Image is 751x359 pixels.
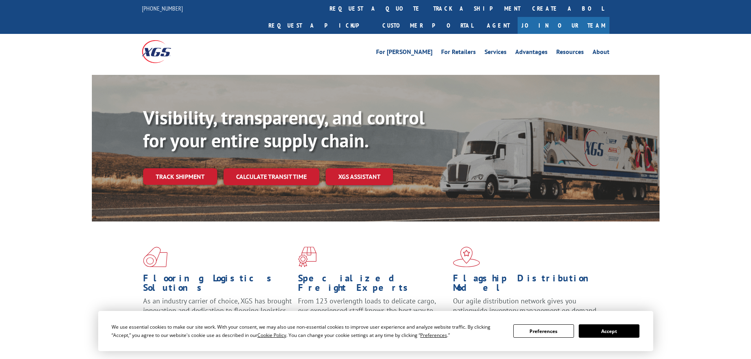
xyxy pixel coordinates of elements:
span: Preferences [420,332,447,339]
a: For [PERSON_NAME] [376,49,432,58]
div: We use essential cookies to make our site work. With your consent, we may also use non-essential ... [112,323,504,339]
a: Request a pickup [263,17,376,34]
a: Calculate transit time [224,168,319,185]
img: xgs-icon-flagship-distribution-model-red [453,247,480,267]
a: Customer Portal [376,17,479,34]
img: xgs-icon-focused-on-flooring-red [298,247,317,267]
a: Advantages [515,49,548,58]
b: Visibility, transparency, and control for your entire supply chain. [143,105,425,153]
h1: Flagship Distribution Model [453,273,602,296]
button: Accept [579,324,639,338]
img: xgs-icon-total-supply-chain-intelligence-red [143,247,168,267]
span: Cookie Policy [257,332,286,339]
span: Our agile distribution network gives you nationwide inventory management on demand. [453,296,598,315]
h1: Specialized Freight Experts [298,273,447,296]
h1: Flooring Logistics Solutions [143,273,292,296]
a: Track shipment [143,168,217,185]
div: Cookie Consent Prompt [98,311,653,351]
a: Join Our Team [518,17,609,34]
a: About [593,49,609,58]
a: Resources [556,49,584,58]
span: As an industry carrier of choice, XGS has brought innovation and dedication to flooring logistics... [143,296,292,324]
button: Preferences [513,324,574,338]
a: [PHONE_NUMBER] [142,4,183,12]
a: XGS ASSISTANT [326,168,393,185]
a: Services [485,49,507,58]
a: For Retailers [441,49,476,58]
p: From 123 overlength loads to delicate cargo, our experienced staff knows the best way to move you... [298,296,447,331]
a: Agent [479,17,518,34]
